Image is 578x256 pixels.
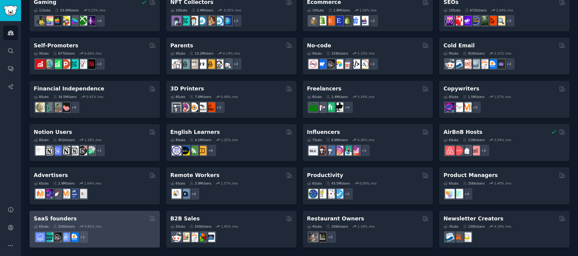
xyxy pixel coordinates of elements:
[462,232,471,242] img: Newsletters
[172,232,181,242] img: sales
[494,181,511,185] div: 2.40 % /mo
[462,16,471,25] img: seogrowth
[309,103,318,112] img: forhire
[36,232,45,242] img: SaaS
[180,189,190,198] img: work
[170,85,204,93] h2: 3D Printers
[471,16,480,25] img: SEO_cases
[222,59,232,69] img: Parents
[221,95,238,99] div: 0.48 % /mo
[180,103,190,112] img: 3Dmodeling
[334,16,343,25] img: EtsySellers
[326,224,348,229] div: 256k Users
[326,138,348,142] div: 6.6M Users
[359,8,377,12] div: 1.58 % /mo
[334,189,343,198] img: getdisciplined
[494,95,511,99] div: 1.57 % /mo
[463,138,485,142] div: 129k Users
[358,51,375,55] div: 5.23 % /mo
[170,224,185,229] div: 5 Sub s
[170,128,220,136] h2: English Learners
[358,144,370,157] div: + 1
[189,59,198,69] img: beyondthebump
[223,51,240,55] div: 0.14 % /mo
[222,16,232,25] img: DigitalItems
[443,138,458,142] div: 6 Sub s
[34,42,78,49] h2: Self-Promoters
[88,8,105,12] div: 0.25 % /mo
[443,51,458,55] div: 9 Sub s
[328,8,350,12] div: 1.8M Users
[69,146,79,155] img: AskNotion
[496,8,513,12] div: 2.04 % /mo
[172,103,181,112] img: 3Dprinting
[502,58,515,70] div: + 2
[52,103,62,112] img: Fire
[170,42,193,49] h2: Parents
[334,103,343,112] img: Freelancers
[189,138,211,142] div: 4.1M Users
[307,215,364,223] h2: Restaurant Owners
[324,231,337,243] div: + 2
[445,232,455,242] img: Emailmarketing
[78,16,87,25] img: XboxGamers
[93,14,105,27] div: + 4
[84,51,101,55] div: 6.66 % /mo
[180,59,190,69] img: SingleParents
[221,138,238,142] div: 1.32 % /mo
[325,103,335,112] img: Fiverr
[307,85,342,93] h2: Freelancers
[334,59,343,69] img: Airtable
[223,8,241,12] div: -0.05 % /mo
[317,146,326,155] img: socialmedia
[93,58,105,70] div: + 2
[52,146,62,155] img: FreeNotionTemplates
[307,181,322,185] div: 6 Sub s
[36,103,45,112] img: UKPersonalFinance
[53,51,75,55] div: 677k Users
[189,146,198,155] img: language_exchange
[454,146,463,155] img: AirBnBHosts
[34,95,49,99] div: 8 Sub s
[172,16,181,25] img: NFTExchange
[317,59,326,69] img: webflow
[44,59,53,69] img: AppIdeas
[69,189,79,198] img: FacebookAds
[187,188,200,200] div: + 4
[180,146,190,155] img: EnglishLearning
[307,51,322,55] div: 9 Sub s
[172,59,181,69] img: daddit
[463,181,485,185] div: 256k Users
[172,189,181,198] img: RemoteJobs
[52,189,62,198] img: PPC
[36,189,45,198] img: marketing
[443,95,458,99] div: 8 Sub s
[462,146,471,155] img: rentalproperties
[443,215,503,223] h2: Newsletter Creators
[197,16,207,25] img: OpenSeaNFT
[358,224,375,229] div: 1.18 % /mo
[189,224,211,229] div: 550k Users
[52,59,62,69] img: selfpromotion
[213,101,225,114] div: + 3
[170,138,185,142] div: 8 Sub s
[465,8,487,12] div: 672k Users
[4,5,17,16] img: GummySearch logo
[307,8,324,12] div: 10 Sub s
[229,14,242,27] div: + 3
[309,16,318,25] img: dropship
[93,144,105,157] div: + 1
[172,146,181,155] img: languagelearning
[307,128,340,136] h2: Influencers
[34,215,77,223] h2: SaaS founders
[34,128,72,136] h2: Notion Users
[61,16,70,25] img: GamerPals
[34,8,51,12] div: 11 Sub s
[55,8,79,12] div: 53.0M Users
[44,189,53,198] img: SEO
[44,232,53,242] img: microsaas
[189,16,198,25] img: NFTmarket
[44,146,53,155] img: notioncreations
[443,181,458,185] div: 6 Sub s
[454,59,463,69] img: Emailmarketing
